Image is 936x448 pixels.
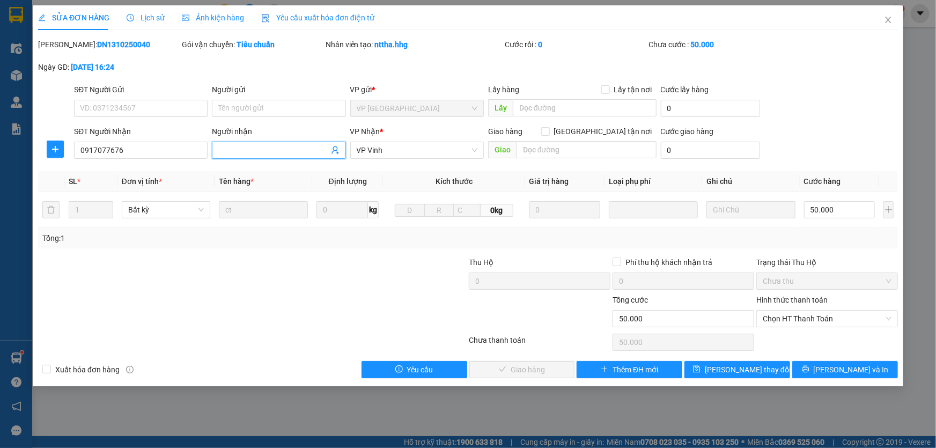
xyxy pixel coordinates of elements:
[802,365,809,374] span: printer
[42,201,60,218] button: delete
[513,99,657,116] input: Dọc đường
[488,85,519,94] span: Lấy hàng
[34,36,127,55] span: 24 [PERSON_NAME] - Vinh - [GEOGRAPHIC_DATA]
[326,39,503,50] div: Nhân viên tạo:
[375,40,408,49] b: nttha.hhg
[237,40,275,49] b: Tiêu chuẩn
[873,5,903,35] button: Close
[38,13,109,22] span: SỬA ĐƠN HÀNG
[331,146,340,155] span: user-add
[550,126,657,137] span: [GEOGRAPHIC_DATA] tận nơi
[605,171,702,192] th: Loại phụ phí
[350,84,484,96] div: VP gửi
[538,40,542,49] b: 0
[47,141,64,158] button: plus
[601,365,608,374] span: plus
[756,256,898,268] div: Trạng thái Thu Hộ
[38,14,46,21] span: edit
[453,204,480,217] input: C
[182,14,189,21] span: picture
[613,296,648,304] span: Tổng cước
[684,361,790,378] button: save[PERSON_NAME] thay đổi
[97,40,150,49] b: DN1310250040
[212,126,345,137] div: Người nhận
[128,202,204,218] span: Bất kỳ
[705,364,791,376] span: [PERSON_NAME] thay đổi
[469,361,575,378] button: checkGiao hàng
[621,256,717,268] span: Phí thu hộ khách nhận trả
[219,177,254,186] span: Tên hàng
[468,334,612,353] div: Chưa thanh toán
[407,364,433,376] span: Yêu cầu
[182,13,244,22] span: Ảnh kiện hàng
[69,177,77,186] span: SL
[127,13,165,22] span: Lịch sử
[357,100,477,116] span: VP Đà Nẵng
[127,14,134,21] span: clock-circle
[505,39,646,50] div: Cước rồi :
[884,16,893,24] span: close
[763,311,891,327] span: Chọn HT Thanh Toán
[661,100,760,117] input: Cước lấy hàng
[792,361,898,378] button: printer[PERSON_NAME] và In
[395,365,403,374] span: exclamation-circle
[74,126,208,137] div: SĐT Người Nhận
[763,273,891,289] span: Chưa thu
[883,201,894,218] button: plus
[436,177,473,186] span: Kích thước
[488,127,522,136] span: Giao hàng
[219,201,308,218] input: VD: Bàn, Ghế
[6,28,33,82] img: logo
[47,11,114,34] strong: HÃNG XE HẢI HOÀNG GIA
[42,232,362,244] div: Tổng: 1
[182,39,323,50] div: Gói vận chuyển:
[488,141,517,158] span: Giao
[693,365,701,374] span: save
[395,204,425,217] input: D
[71,63,114,71] b: [DATE] 16:24
[610,84,657,96] span: Lấy tận nơi
[661,127,714,136] label: Cước giao hàng
[702,171,800,192] th: Ghi chú
[469,258,493,267] span: Thu Hộ
[529,201,601,218] input: 0
[46,71,115,97] strong: Hotline : [PHONE_NUMBER] - [PHONE_NUMBER]
[648,39,790,50] div: Chưa cước :
[261,13,374,22] span: Yêu cầu xuất hóa đơn điện tử
[129,48,200,60] span: VPV1410250189
[424,204,454,217] input: R
[690,40,714,49] b: 50.000
[37,58,124,69] strong: PHIẾU GỬI HÀNG
[329,177,367,186] span: Định lượng
[756,296,828,304] label: Hình thức thanh toán
[481,204,513,217] span: 0kg
[38,61,180,73] div: Ngày GD:
[661,85,709,94] label: Cước lấy hàng
[38,39,180,50] div: [PERSON_NAME]:
[122,177,162,186] span: Đơn vị tính
[613,364,658,376] span: Thêm ĐH mới
[51,364,124,376] span: Xuất hóa đơn hàng
[804,177,841,186] span: Cước hàng
[706,201,795,218] input: Ghi Chú
[661,142,760,159] input: Cước giao hàng
[529,177,569,186] span: Giá trị hàng
[517,141,657,158] input: Dọc đường
[814,364,889,376] span: [PERSON_NAME] và In
[357,142,477,158] span: VP Vinh
[368,201,379,218] span: kg
[261,14,270,23] img: icon
[577,361,682,378] button: plusThêm ĐH mới
[212,84,345,96] div: Người gửi
[74,84,208,96] div: SĐT Người Gửi
[47,145,63,153] span: plus
[126,366,134,373] span: info-circle
[488,99,513,116] span: Lấy
[362,361,467,378] button: exclamation-circleYêu cầu
[350,127,380,136] span: VP Nhận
